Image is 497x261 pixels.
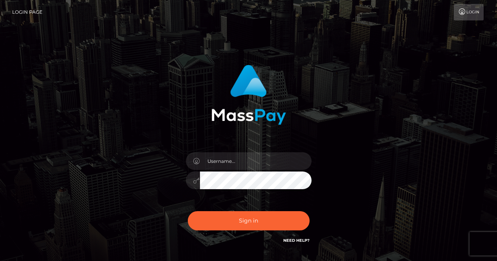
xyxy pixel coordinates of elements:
a: Login Page [12,4,42,20]
a: Need Help? [283,238,310,243]
button: Sign in [188,211,310,230]
input: Username... [200,152,312,170]
img: MassPay Login [211,65,286,125]
a: Login [454,4,484,20]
